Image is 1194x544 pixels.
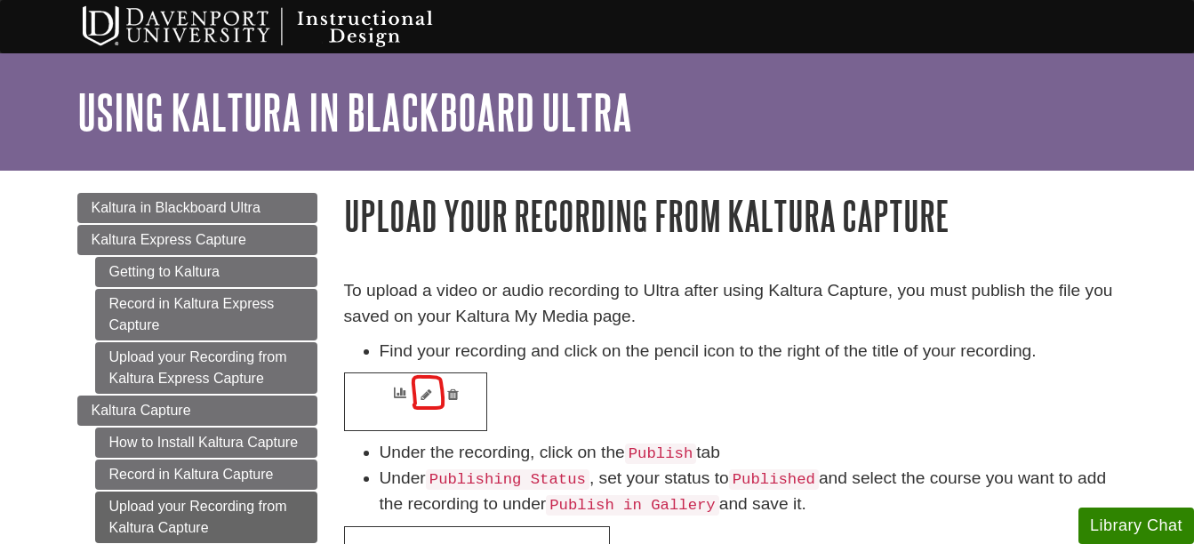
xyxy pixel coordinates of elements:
[546,495,719,516] code: Publish in Gallery
[1078,508,1194,544] button: Library Chat
[77,84,632,140] a: Using Kaltura in Blackboard Ultra
[77,193,317,223] a: Kaltura in Blackboard Ultra
[729,469,819,490] code: Published
[95,342,317,394] a: Upload your Recording from Kaltura Express Capture
[77,396,317,426] a: Kaltura Capture
[77,225,317,255] a: Kaltura Express Capture
[95,289,317,340] a: Record in Kaltura Express Capture
[92,232,246,247] span: Kaltura Express Capture
[95,492,317,543] a: Upload your Recording from Kaltura Capture
[344,278,1118,330] p: To upload a video or audio recording to Ultra after using Kaltura Capture, you must publish the f...
[380,466,1118,517] li: Under , set your status to and select the course you want to add the recording to under and save it.
[344,372,487,431] img: pencil icon
[68,4,495,49] img: Davenport University Instructional Design
[92,403,191,418] span: Kaltura Capture
[95,460,317,490] a: Record in Kaltura Capture
[625,444,697,464] code: Publish
[95,257,317,287] a: Getting to Kaltura
[92,200,260,215] span: Kaltura in Blackboard Ultra
[380,339,1118,364] li: Find your recording and click on the pencil icon to the right of the title of your recording.
[95,428,317,458] a: How to Install Kaltura Capture
[344,193,1118,238] h1: Upload your Recording from Kaltura Capture
[426,469,589,490] code: Publishing Status
[380,440,1118,466] li: Under the recording, click on the tab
